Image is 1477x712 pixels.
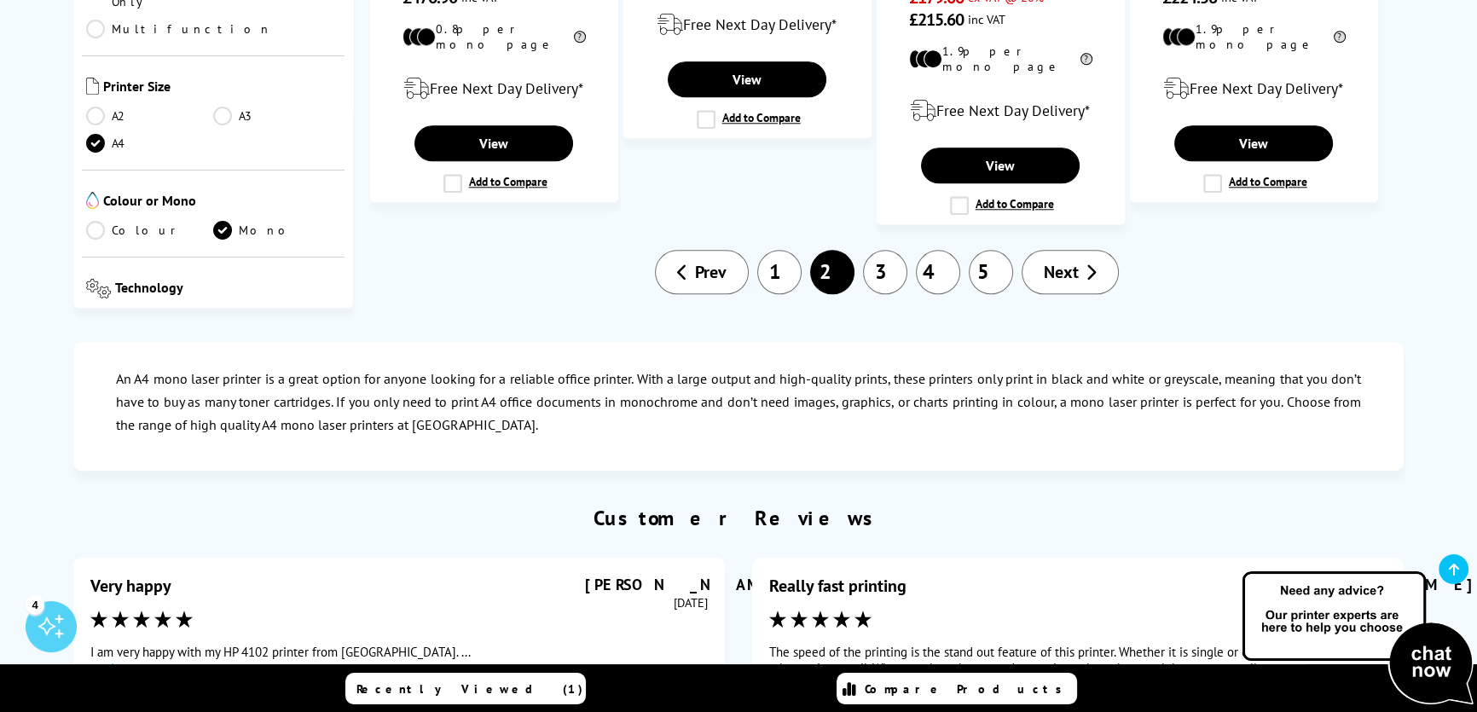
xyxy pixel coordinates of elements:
[695,261,727,283] span: Prev
[968,11,1005,27] span: inc VAT
[90,575,171,597] div: Very happy
[86,20,272,38] a: Multifunction
[115,279,340,302] span: Technology
[379,65,609,113] div: modal_delivery
[1203,174,1307,193] label: Add to Compare
[674,594,708,611] time: [DATE]
[86,107,213,125] a: A2
[697,110,801,129] label: Add to Compare
[655,250,749,294] a: Prev
[921,148,1080,183] a: View
[837,673,1077,704] a: Compare Products
[103,192,340,212] span: Colour or Mono
[86,221,213,240] a: Colour
[769,644,1387,692] div: The speed of the printing is the stand out feature of this printer. Whether it is single or doubl...
[757,250,802,294] a: 1
[585,575,709,594] div: [PERSON_NAME]
[1022,250,1119,294] a: Next
[103,78,340,98] span: Printer Size
[90,660,708,676] a: read more..
[116,368,1361,437] p: An A4 mono laser printer is a great option for anyone looking for a reliable office printer. With...
[1238,569,1477,709] img: Open Live Chat window
[90,644,708,676] div: I am very happy with my HP 4102 printer from [GEOGRAPHIC_DATA]. ...
[969,250,1013,294] a: 5
[26,595,44,614] div: 4
[865,681,1071,697] span: Compare Products
[443,174,547,193] label: Add to Compare
[345,673,586,704] a: Recently Viewed (1)
[65,505,1412,531] h2: Customer Reviews
[403,21,586,52] li: 0.8p per mono page
[86,134,213,153] a: A4
[86,279,111,298] img: Technology
[863,250,907,294] a: 3
[633,1,862,49] div: modal_delivery
[886,87,1115,135] div: modal_delivery
[1044,261,1079,283] span: Next
[1139,65,1369,113] div: modal_delivery
[950,196,1054,215] label: Add to Compare
[769,575,906,597] div: Really fast printing
[909,9,964,31] span: £215.60
[356,681,583,697] span: Recently Viewed (1)
[668,61,826,97] a: View
[916,250,960,294] a: 4
[86,78,99,95] img: Printer Size
[909,43,1092,74] li: 1.9p per mono page
[1174,125,1333,161] a: View
[86,192,99,209] img: Colour or Mono
[1162,21,1346,52] li: 1.9p per mono page
[414,125,573,161] a: View
[213,221,340,240] a: Mono
[213,107,340,125] a: A3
